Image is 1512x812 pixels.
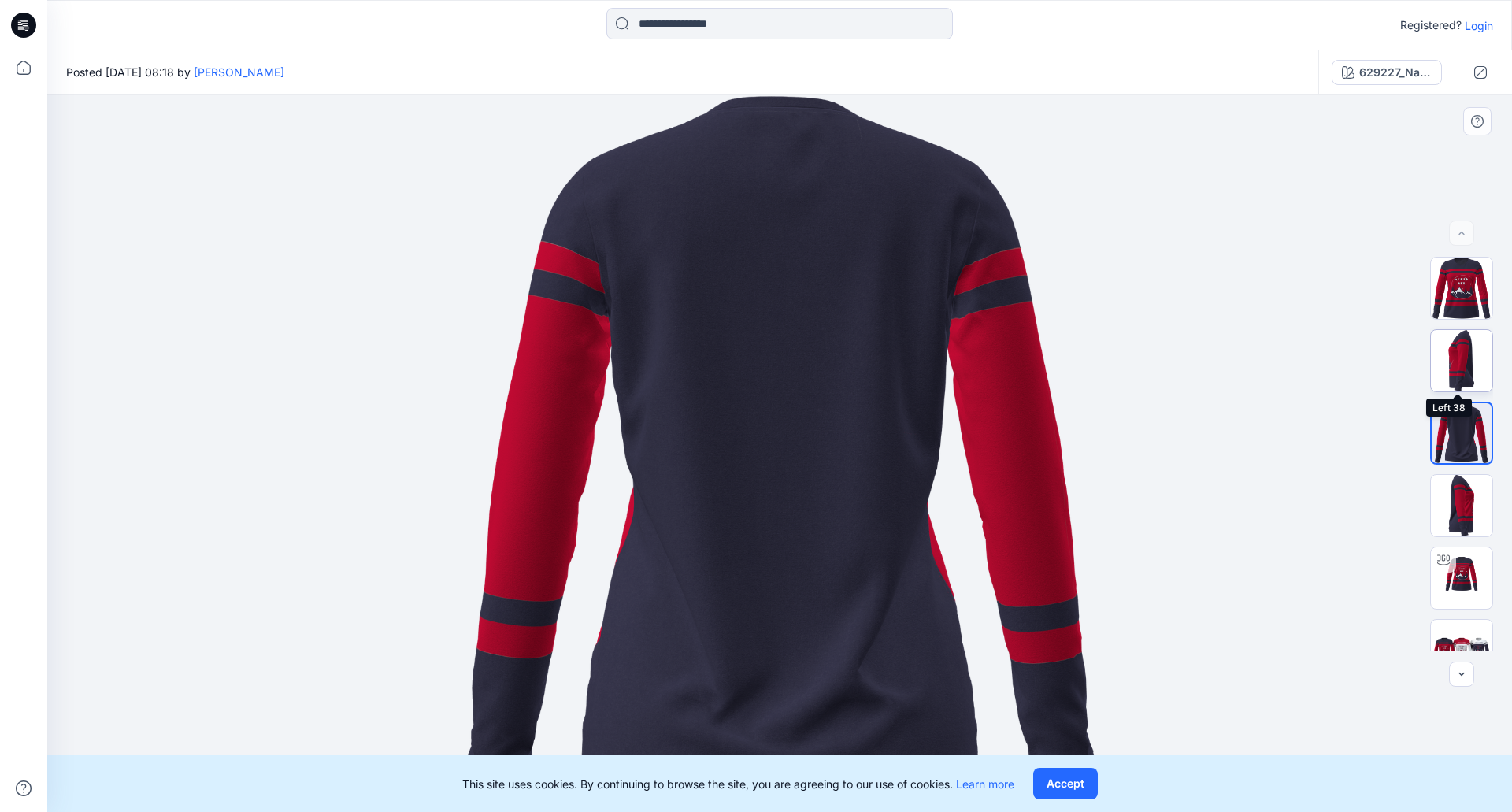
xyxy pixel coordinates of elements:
[1431,330,1492,391] img: Left 38
[194,65,284,79] a: [PERSON_NAME]
[1033,768,1098,799] button: Accept
[956,777,1014,791] a: Learn more
[1359,64,1432,81] div: 629227_Navy-Printed
[462,776,1014,792] p: This site uses cookies. By continuing to browse the site, you are agreeing to our use of cookies.
[1431,547,1492,609] img: Turntable 38
[66,64,284,80] span: Posted [DATE] 08:18 by
[1465,17,1493,34] p: Login
[1431,258,1492,319] img: Front38
[1400,16,1462,35] p: Registered?
[1332,60,1442,85] button: 629227_Navy-Printed
[1432,403,1492,463] img: Back 38
[1431,475,1492,536] img: Right 38
[461,95,1099,812] img: eyJhbGciOiJIUzI1NiIsImtpZCI6IjAiLCJzbHQiOiJzZXMiLCJ0eXAiOiJKV1QifQ.eyJkYXRhIjp7InR5cGUiOiJzdG9yYW...
[1431,632,1492,669] img: All colorways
